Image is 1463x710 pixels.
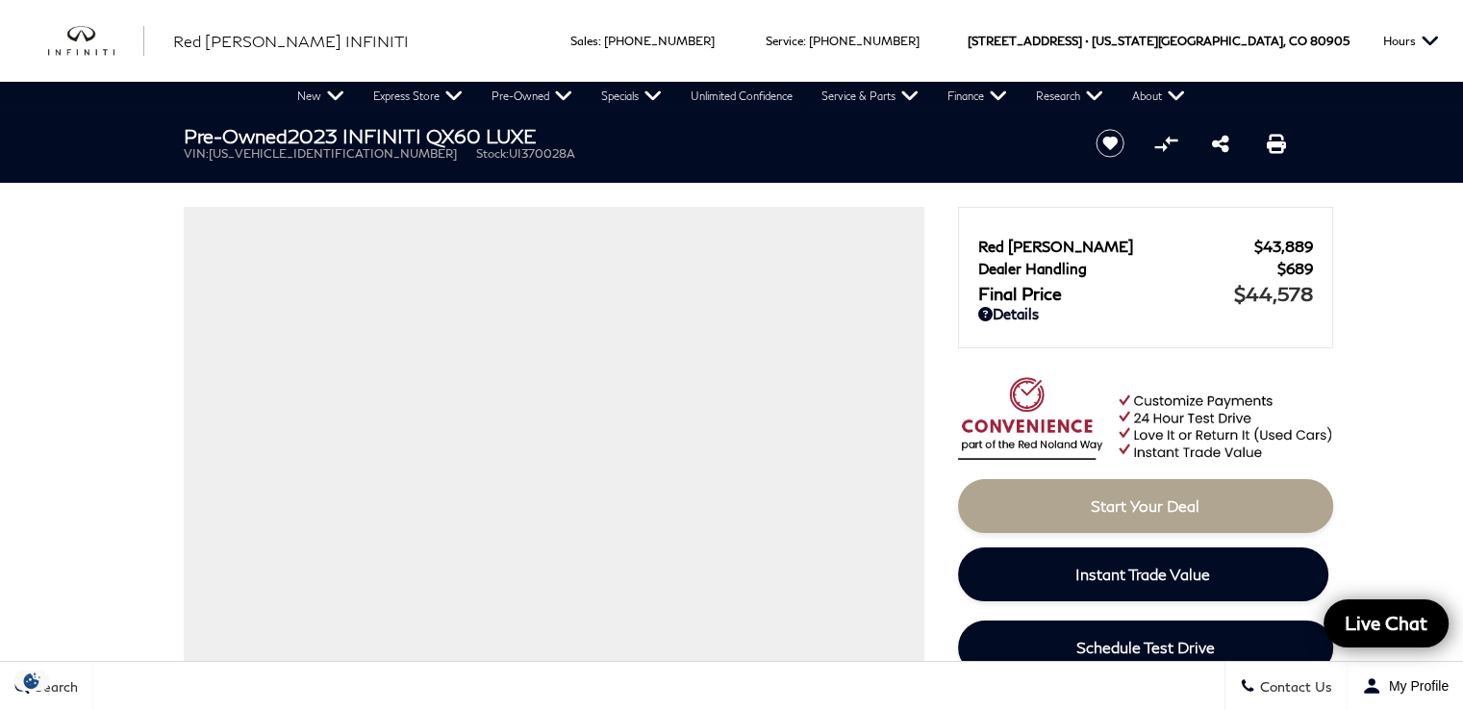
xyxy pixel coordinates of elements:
[803,34,806,48] span: :
[184,125,1064,146] h1: 2023 INFINITI QX60 LUXE
[1076,638,1215,656] span: Schedule Test Drive
[477,82,587,111] a: Pre-Owned
[978,282,1313,305] a: Final Price $44,578
[978,260,1313,277] a: Dealer Handling $689
[1348,662,1463,710] button: Open user profile menu
[184,124,288,147] strong: Pre-Owned
[359,82,477,111] a: Express Store
[676,82,807,111] a: Unlimited Confidence
[570,34,598,48] span: Sales
[958,621,1333,674] a: Schedule Test Drive
[1335,611,1437,635] span: Live Chat
[1255,678,1332,695] span: Contact Us
[807,82,933,111] a: Service & Parts
[30,678,78,695] span: Search
[209,146,457,161] span: [US_VEHICLE_IDENTIFICATION_NUMBER]
[1234,282,1313,305] span: $44,578
[809,34,920,48] a: [PHONE_NUMBER]
[283,82,1199,111] nav: Main Navigation
[978,238,1254,255] span: Red [PERSON_NAME]
[476,146,509,161] span: Stock:
[1151,129,1180,158] button: Compare Vehicle
[509,146,575,161] span: UI370028A
[283,82,359,111] a: New
[978,238,1313,255] a: Red [PERSON_NAME] $43,889
[1277,260,1313,277] span: $689
[933,82,1022,111] a: Finance
[968,34,1349,48] a: [STREET_ADDRESS] • [US_STATE][GEOGRAPHIC_DATA], CO 80905
[1022,82,1118,111] a: Research
[48,26,144,57] a: infiniti
[48,26,144,57] img: INFINITI
[173,30,409,53] a: Red [PERSON_NAME] INFINITI
[1091,496,1199,515] span: Start Your Deal
[978,305,1313,322] a: Details
[184,146,209,161] span: VIN:
[978,260,1277,277] span: Dealer Handling
[1324,599,1449,647] a: Live Chat
[1212,132,1229,155] a: Share this Pre-Owned 2023 INFINITI QX60 LUXE
[958,547,1328,601] a: Instant Trade Value
[1089,128,1131,159] button: Save vehicle
[1381,678,1449,694] span: My Profile
[958,479,1333,533] a: Start Your Deal
[598,34,601,48] span: :
[766,34,803,48] span: Service
[1254,238,1313,255] span: $43,889
[604,34,715,48] a: [PHONE_NUMBER]
[1118,82,1199,111] a: About
[587,82,676,111] a: Specials
[1075,565,1210,583] span: Instant Trade Value
[10,671,54,691] section: Click to Open Cookie Consent Modal
[10,671,54,691] img: Opt-Out Icon
[173,32,409,50] span: Red [PERSON_NAME] INFINITI
[978,283,1234,304] span: Final Price
[1267,132,1286,155] a: Print this Pre-Owned 2023 INFINITI QX60 LUXE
